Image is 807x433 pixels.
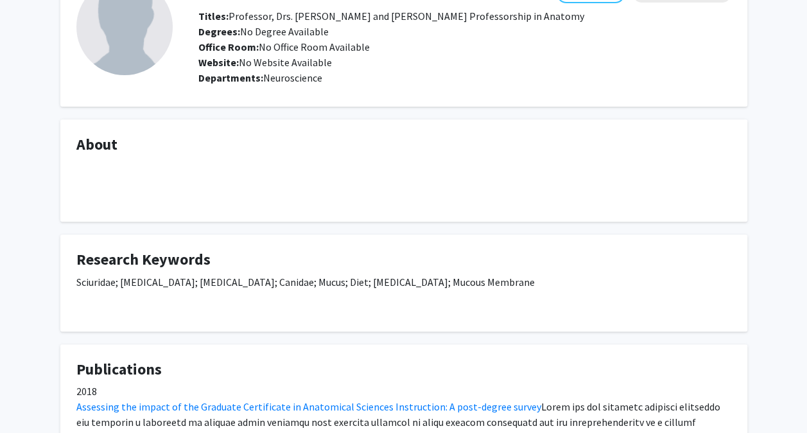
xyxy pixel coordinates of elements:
[198,56,332,69] span: No Website Available
[198,25,240,38] b: Degrees:
[198,10,229,22] b: Titles:
[198,25,329,38] span: No Degree Available
[10,375,55,423] iframe: Chat
[198,40,370,53] span: No Office Room Available
[198,10,584,22] span: Professor, Drs. [PERSON_NAME] and [PERSON_NAME] Professorship in Anatomy
[76,251,731,269] h4: Research Keywords
[76,400,541,413] a: Assessing the impact of the Graduate Certificate in Anatomical Sciences Instruction: A post-degre...
[76,274,731,315] div: Sciuridae; [MEDICAL_DATA]; [MEDICAL_DATA]; Canidae; Mucus; Diet; [MEDICAL_DATA]; Mucous Membrane
[76,136,731,154] h4: About
[198,40,259,53] b: Office Room:
[76,360,731,379] h4: Publications
[198,71,263,84] b: Departments:
[198,56,239,69] b: Website:
[263,71,322,84] span: Neuroscience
